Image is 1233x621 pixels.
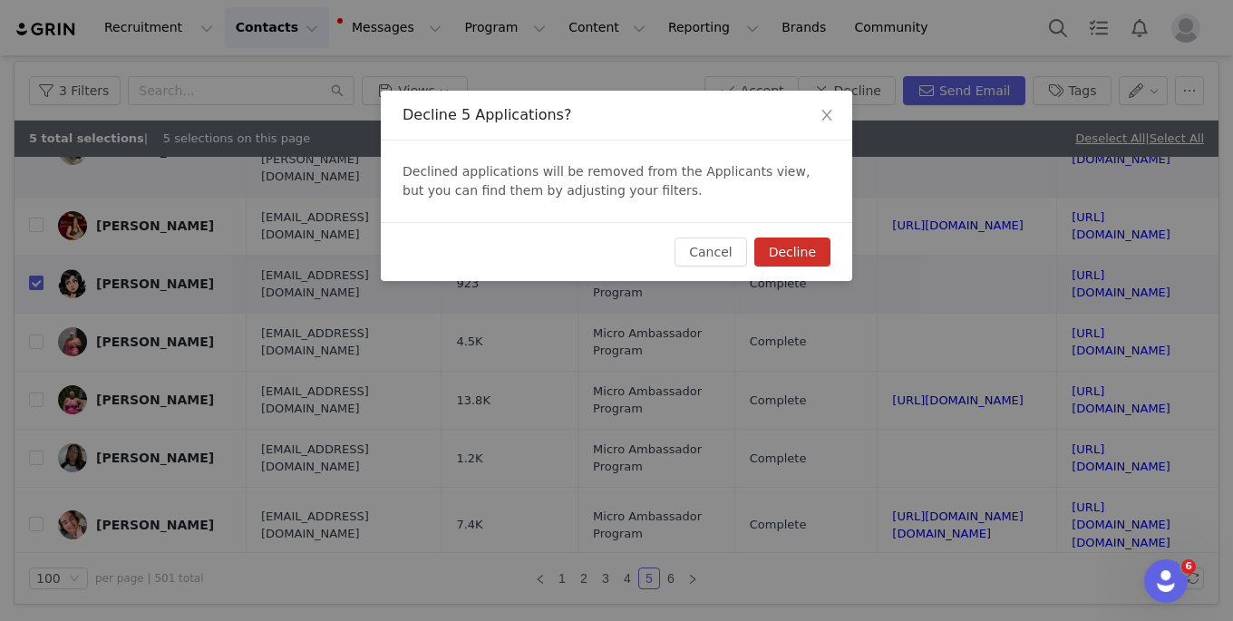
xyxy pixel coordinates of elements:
[754,238,830,267] button: Decline
[381,141,852,222] div: Declined applications will be removed from the Applicants view, but you can find them by adjustin...
[1144,559,1188,603] iframe: Intercom live chat
[820,108,834,122] i: icon: close
[1181,559,1196,574] span: 6
[675,238,746,267] button: Cancel
[801,91,852,141] button: Close
[403,105,830,125] div: Decline 5 Applications?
